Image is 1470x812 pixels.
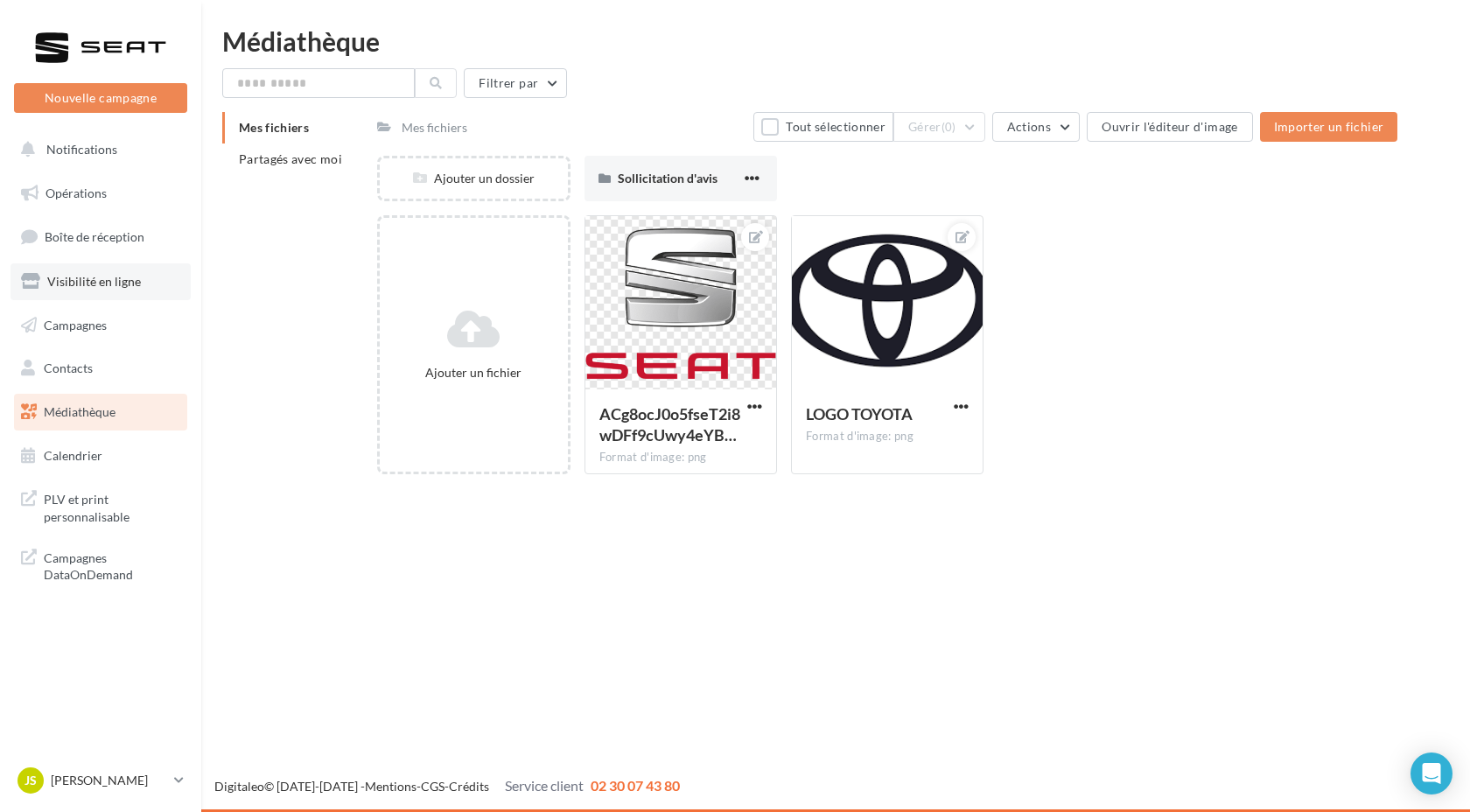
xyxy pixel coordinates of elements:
[10,437,191,474] a: Calendrier
[449,779,489,794] a: Crédits
[44,317,107,332] span: Campagnes
[45,185,107,200] span: Opérations
[14,764,187,797] a: Js [PERSON_NAME]
[365,779,416,794] a: Mentions
[10,175,191,212] a: Opérations
[10,131,184,168] button: Notifications
[47,274,141,289] span: Visibilité en ligne
[45,229,144,244] span: Boîte de réception
[10,350,191,387] a: Contacts
[380,170,567,187] div: Ajouter un dossier
[14,83,187,113] button: Nouvelle campagne
[618,171,717,185] span: Sollicitation d'avis
[10,307,191,344] a: Campagnes
[24,772,37,789] span: Js
[44,448,102,463] span: Calendrier
[1087,112,1252,142] button: Ouvrir l'éditeur d'image
[599,404,740,444] span: ACg8ocJ0o5fseT2i8wDFf9cUwy4eYBY3_SiB7s8yJzqe2V6Vz1LRMlc
[992,112,1080,142] button: Actions
[214,779,680,794] span: © [DATE]-[DATE] - - -
[1007,119,1051,134] span: Actions
[10,480,191,532] a: PLV et print personnalisable
[1260,112,1398,142] button: Importer un fichier
[941,120,956,134] span: (0)
[1274,119,1384,134] span: Importer un fichier
[44,546,180,584] span: Campagnes DataOnDemand
[46,142,117,157] span: Notifications
[753,112,893,142] button: Tout sélectionner
[214,779,264,794] a: Digitaleo
[44,404,115,419] span: Médiathèque
[806,429,969,444] div: Format d'image: png
[10,394,191,430] a: Médiathèque
[402,119,467,136] div: Mes fichiers
[222,28,1449,54] div: Médiathèque
[893,112,985,142] button: Gérer(0)
[1410,752,1452,794] div: Open Intercom Messenger
[10,218,191,255] a: Boîte de réception
[239,151,342,166] span: Partagés avec moi
[44,487,180,525] span: PLV et print personnalisable
[387,364,560,381] div: Ajouter un fichier
[10,263,191,300] a: Visibilité en ligne
[505,777,584,794] span: Service client
[599,450,762,465] div: Format d'image: png
[51,772,167,789] p: [PERSON_NAME]
[10,539,191,591] a: Campagnes DataOnDemand
[464,68,567,98] button: Filtrer par
[591,777,680,794] span: 02 30 07 43 80
[44,360,93,375] span: Contacts
[239,120,309,135] span: Mes fichiers
[421,779,444,794] a: CGS
[806,404,913,423] span: LOGO TOYOTA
